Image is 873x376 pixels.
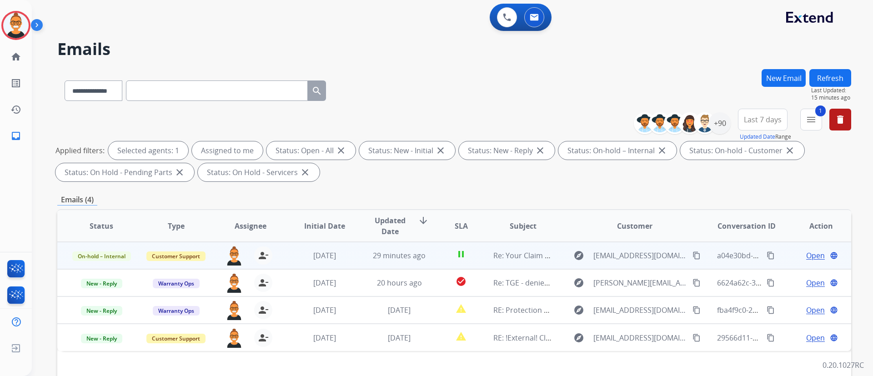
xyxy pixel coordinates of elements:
mat-icon: close [657,145,667,156]
mat-icon: person_remove [258,250,269,261]
mat-icon: content_copy [767,251,775,260]
mat-icon: close [535,145,546,156]
mat-icon: person_remove [258,305,269,316]
span: 1 [815,105,826,116]
span: On-hold – Internal [72,251,131,261]
span: Status [90,221,113,231]
mat-icon: explore [573,332,584,343]
mat-icon: content_copy [767,279,775,287]
mat-icon: close [435,145,446,156]
mat-icon: language [830,306,838,314]
span: 20 hours ago [377,278,422,288]
span: [DATE] [313,278,336,288]
span: New - Reply [81,334,122,343]
div: Status: On-hold - Customer [680,141,804,160]
mat-icon: content_copy [692,251,701,260]
mat-icon: content_copy [692,334,701,342]
span: [DATE] [313,333,336,343]
mat-icon: home [10,51,21,62]
img: agent-avatar [225,301,243,320]
span: [PERSON_NAME][EMAIL_ADDRESS][PERSON_NAME][DOMAIN_NAME] [593,277,687,288]
span: [DATE] [388,305,411,315]
span: New - Reply [81,306,122,316]
span: Re: Your Claim with Extend-ERROR MSG LINK NOT WORKING [493,251,698,261]
h2: Emails [57,40,851,58]
button: 1 [800,109,822,130]
th: Action [777,210,851,242]
img: agent-avatar [225,329,243,348]
div: Assigned to me [192,141,263,160]
mat-icon: pause [456,249,467,260]
img: avatar [3,13,29,38]
p: Applied filters: [55,145,105,156]
span: Initial Date [304,221,345,231]
span: [EMAIL_ADDRESS][DOMAIN_NAME] [593,332,687,343]
mat-icon: explore [573,250,584,261]
span: 15 minutes ago [811,94,851,101]
span: Warranty Ops [153,306,200,316]
span: Conversation ID [717,221,776,231]
mat-icon: menu [806,114,817,125]
span: Subject [510,221,537,231]
div: Status: Open - All [266,141,356,160]
mat-icon: list_alt [10,78,21,89]
span: Last Updated: [811,87,851,94]
button: New Email [762,69,806,87]
span: Range [740,133,791,140]
mat-icon: close [174,167,185,178]
span: Warranty Ops [153,279,200,288]
span: RE: !External! Claim ID: 9b66043c-665a-49c7-bac2-76dd8d8c66f6 [493,333,710,343]
mat-icon: inbox [10,130,21,141]
span: Type [168,221,185,231]
mat-icon: content_copy [767,334,775,342]
div: Status: New - Reply [459,141,555,160]
span: Open [806,305,825,316]
p: 0.20.1027RC [823,360,864,371]
img: agent-avatar [225,246,243,266]
div: Status: New - Initial [359,141,455,160]
span: Customer [617,221,652,231]
span: [DATE] [313,251,336,261]
span: SLA [455,221,468,231]
span: New - Reply [81,279,122,288]
span: a04e30bd-0d37-4de9-b30f-2d2f4d8bb2d1 [717,251,858,261]
span: Last 7 days [744,118,782,121]
mat-icon: language [830,251,838,260]
mat-icon: person_remove [258,332,269,343]
button: Last 7 days [738,109,788,130]
mat-icon: content_copy [767,306,775,314]
mat-icon: delete [835,114,846,125]
div: Status: On Hold - Servicers [198,163,320,181]
mat-icon: content_copy [692,279,701,287]
span: Customer Support [146,334,206,343]
span: 6624a62c-3458-4aa5-8a29-83631a1522ff [717,278,853,288]
p: Emails (4) [57,194,97,206]
mat-icon: report_problem [456,331,467,342]
mat-icon: report_problem [456,303,467,314]
mat-icon: close [300,167,311,178]
span: 29566d11-e7d2-4301-9087-d51940471ec4 [717,333,858,343]
mat-icon: language [830,279,838,287]
mat-icon: close [784,145,795,156]
span: Customer Support [146,251,206,261]
img: agent-avatar [225,274,243,293]
div: +90 [709,112,731,134]
mat-icon: check_circle [456,276,467,287]
mat-icon: explore [573,305,584,316]
span: Open [806,277,825,288]
button: Updated Date [740,133,775,140]
span: [DATE] [388,333,411,343]
span: Re: TGE - denied claim [493,278,569,288]
mat-icon: explore [573,277,584,288]
mat-icon: arrow_downward [418,215,429,226]
mat-icon: history [10,104,21,115]
div: Status: On Hold - Pending Parts [55,163,194,181]
mat-icon: language [830,334,838,342]
mat-icon: search [311,85,322,96]
span: fba4f9c0-2125-460f-8067-c257ac03d2ae [717,305,851,315]
span: Open [806,332,825,343]
mat-icon: close [336,145,346,156]
div: Status: On-hold – Internal [558,141,677,160]
span: Assignee [235,221,266,231]
mat-icon: content_copy [692,306,701,314]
